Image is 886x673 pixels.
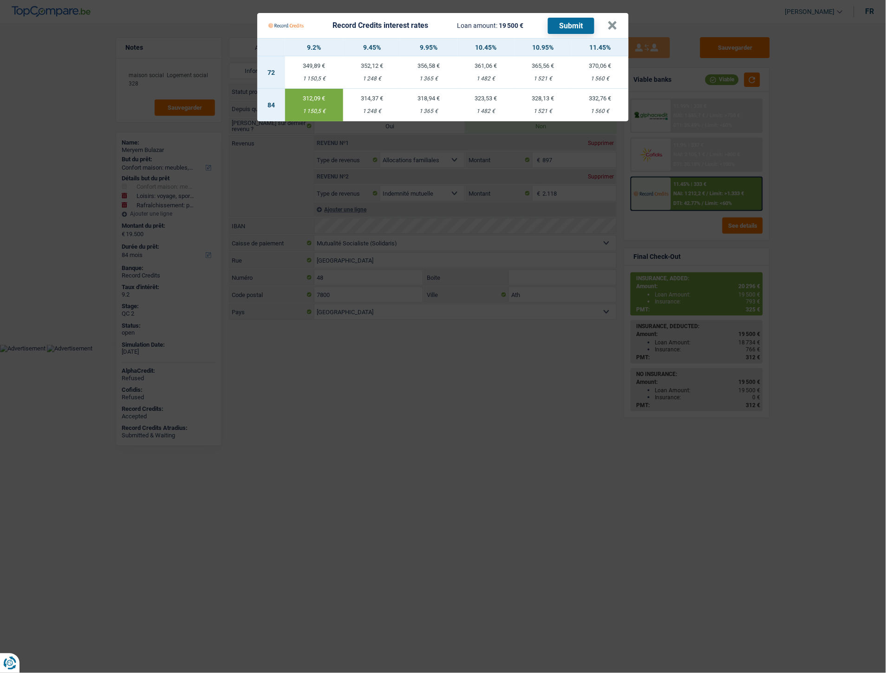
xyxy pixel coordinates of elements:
[343,76,400,82] div: 1 248 €
[285,95,343,101] div: 312,09 €
[285,63,343,69] div: 349,89 €
[608,21,618,30] button: ×
[343,39,400,56] th: 9.45%
[457,39,515,56] th: 10.45%
[400,63,457,69] div: 356,58 €
[572,108,629,114] div: 1 560 €
[343,108,400,114] div: 1 248 €
[457,108,515,114] div: 1 482 €
[457,22,498,29] span: Loan amount:
[572,63,629,69] div: 370,06 €
[515,108,572,114] div: 1 521 €
[257,56,285,89] td: 72
[515,95,572,101] div: 328,13 €
[268,17,304,34] img: Record Credits
[572,76,629,82] div: 1 560 €
[572,95,629,101] div: 332,76 €
[257,89,285,121] td: 84
[515,39,572,56] th: 10.95%
[457,76,515,82] div: 1 482 €
[400,108,457,114] div: 1 365 €
[515,63,572,69] div: 365,56 €
[400,76,457,82] div: 1 365 €
[548,18,594,34] button: Submit
[285,108,343,114] div: 1 150,5 €
[343,63,400,69] div: 352,12 €
[332,22,428,29] div: Record Credits interest rates
[400,95,457,101] div: 318,94 €
[515,76,572,82] div: 1 521 €
[499,22,524,29] span: 19 500 €
[400,39,457,56] th: 9.95%
[457,63,515,69] div: 361,06 €
[285,39,343,56] th: 9.2%
[343,95,400,101] div: 314,37 €
[457,95,515,101] div: 323,53 €
[285,76,343,82] div: 1 150,5 €
[572,39,629,56] th: 11.45%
